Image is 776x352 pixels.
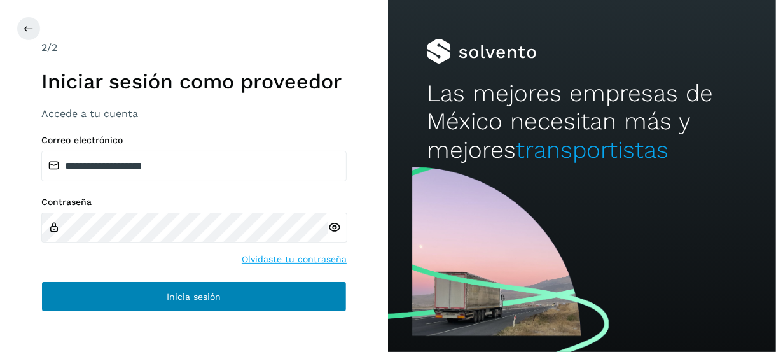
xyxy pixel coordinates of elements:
span: 2 [41,41,47,53]
div: /2 [41,40,347,55]
label: Contraseña [41,197,347,208]
h3: Accede a tu cuenta [41,108,347,120]
a: Olvidaste tu contraseña [242,253,347,266]
h2: Las mejores empresas de México necesitan más y mejores [427,80,737,164]
button: Inicia sesión [41,281,347,312]
label: Correo electrónico [41,135,347,146]
span: Inicia sesión [167,292,221,301]
h1: Iniciar sesión como proveedor [41,69,347,94]
span: transportistas [516,136,669,164]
